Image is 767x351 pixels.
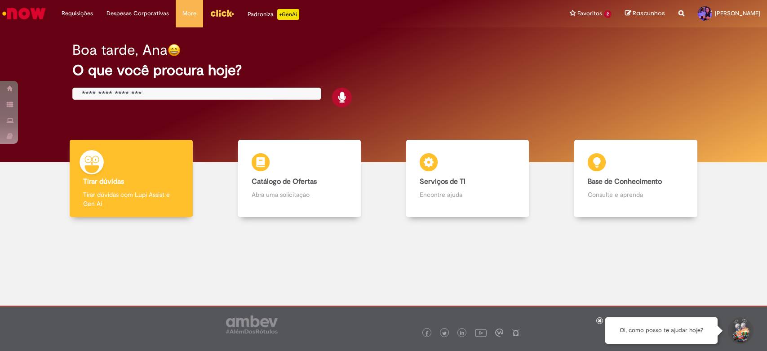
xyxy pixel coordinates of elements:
p: Consulte e aprenda [588,190,683,199]
b: Serviços de TI [420,177,466,186]
p: +GenAi [277,9,299,20]
span: Despesas Corporativas [106,9,169,18]
span: Requisições [62,9,93,18]
span: 2 [604,10,612,18]
img: happy-face.png [168,44,181,57]
b: Tirar dúvidas [83,177,124,186]
h2: O que você procura hoje? [72,62,695,78]
p: Encontre ajuda [420,190,515,199]
div: Padroniza [248,9,299,20]
img: logo_footer_ambev_rotulo_gray.png [226,315,278,333]
b: Catálogo de Ofertas [252,177,317,186]
img: logo_footer_youtube.png [475,327,487,338]
a: Base de Conhecimento Consulte e aprenda [552,140,720,218]
img: ServiceNow [1,4,47,22]
p: Tirar dúvidas com Lupi Assist e Gen Ai [83,190,179,208]
img: logo_footer_facebook.png [425,331,429,336]
img: logo_footer_linkedin.png [460,331,465,336]
p: Abra uma solicitação [252,190,347,199]
span: [PERSON_NAME] [715,9,760,17]
a: Rascunhos [625,9,665,18]
button: Iniciar Conversa de Suporte [727,317,754,344]
img: logo_footer_twitter.png [442,331,447,336]
span: Favoritos [577,9,602,18]
b: Base de Conhecimento [588,177,662,186]
div: Oi, como posso te ajudar hoje? [605,317,718,344]
a: Serviços de TI Encontre ajuda [384,140,552,218]
a: Catálogo de Ofertas Abra uma solicitação [215,140,383,218]
span: Rascunhos [633,9,665,18]
img: logo_footer_naosei.png [512,329,520,337]
span: More [182,9,196,18]
h2: Boa tarde, Ana [72,42,168,58]
img: logo_footer_workplace.png [495,329,503,337]
img: click_logo_yellow_360x200.png [210,6,234,20]
a: Tirar dúvidas Tirar dúvidas com Lupi Assist e Gen Ai [47,140,215,218]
